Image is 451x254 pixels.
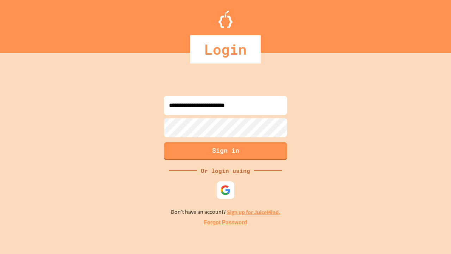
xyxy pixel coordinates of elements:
img: google-icon.svg [220,185,231,195]
p: Don't have an account? [171,208,280,217]
button: Sign in [164,142,287,160]
img: Logo.svg [218,11,233,28]
a: Sign up for JuiceMind. [227,208,280,216]
a: Forgot Password [204,218,247,227]
div: Or login using [197,167,254,175]
div: Login [190,35,261,64]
